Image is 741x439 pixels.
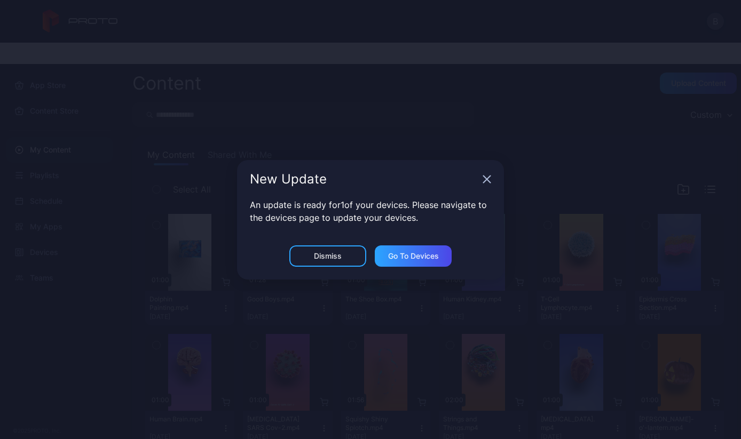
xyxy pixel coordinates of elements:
[375,245,452,267] button: Go to devices
[289,245,366,267] button: Dismiss
[250,173,478,186] div: New Update
[388,252,439,260] div: Go to devices
[250,198,491,224] p: An update is ready for 1 of your devices. Please navigate to the devices page to update your devi...
[314,252,342,260] div: Dismiss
